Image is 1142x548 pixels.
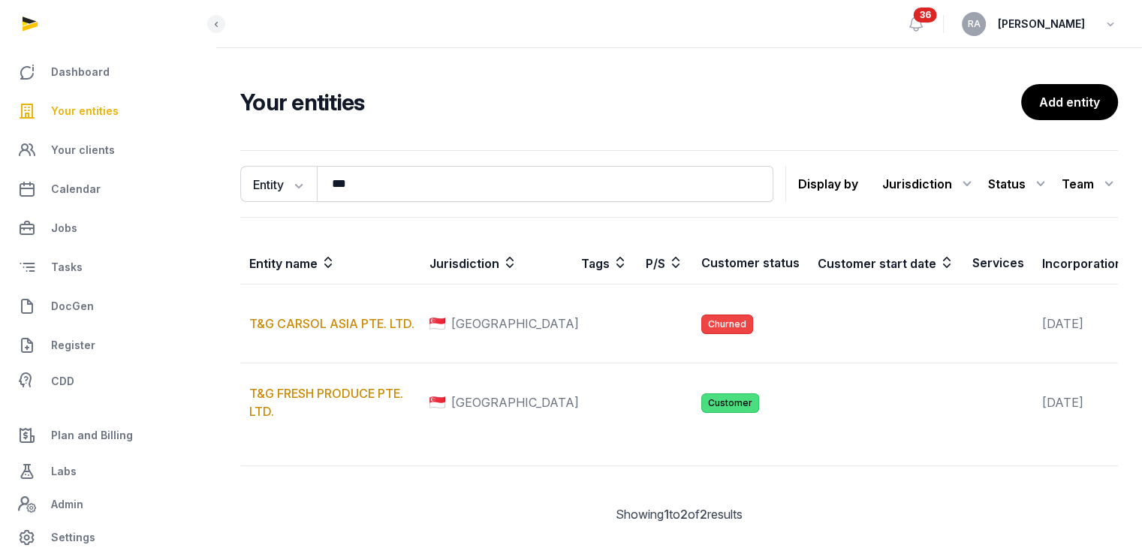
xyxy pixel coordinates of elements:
span: DocGen [51,297,94,315]
span: Admin [51,495,83,513]
th: Customer start date [809,242,963,285]
th: Jurisdiction [420,242,572,285]
span: Your clients [51,141,115,159]
p: Display by [798,172,858,196]
button: RA [962,12,986,36]
a: Admin [12,489,203,519]
a: Register [12,327,203,363]
button: Entity [240,166,317,202]
a: T&G CARSOL ASIA PTE. LTD. [249,316,414,331]
span: Plan and Billing [51,426,133,444]
span: [GEOGRAPHIC_DATA] [451,315,579,333]
a: DocGen [12,288,203,324]
th: Entity name [240,242,420,285]
h2: Your entities [240,89,1021,116]
a: Your clients [12,132,203,168]
span: Your entities [51,102,119,120]
a: Tasks [12,249,203,285]
span: 1 [664,507,669,522]
th: Services [963,242,1033,285]
a: Plan and Billing [12,417,203,453]
a: Add entity [1021,84,1118,120]
span: Tasks [51,258,83,276]
div: Jurisdiction [882,172,976,196]
span: RA [968,20,981,29]
span: Register [51,336,95,354]
a: CDD [12,366,203,396]
span: 36 [914,8,937,23]
span: Churned [701,315,753,334]
span: CDD [51,372,74,390]
a: Your entities [12,93,203,129]
th: Tags [572,242,637,285]
a: Dashboard [12,54,203,90]
a: T&G FRESH PRODUCE PTE. LTD. [249,386,403,419]
span: Customer [701,393,759,413]
th: P/S [637,242,692,285]
span: 2 [680,507,688,522]
span: Labs [51,462,77,480]
span: [PERSON_NAME] [998,15,1085,33]
span: Jobs [51,219,77,237]
a: Labs [12,453,203,489]
span: 2 [700,507,707,522]
div: Team [1062,172,1118,196]
span: Calendar [51,180,101,198]
a: Calendar [12,171,203,207]
span: [GEOGRAPHIC_DATA] [451,393,579,411]
th: Customer status [692,242,809,285]
a: Jobs [12,210,203,246]
span: Dashboard [51,63,110,81]
div: Status [988,172,1050,196]
div: Showing to of results [240,505,1118,523]
span: Settings [51,528,95,546]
